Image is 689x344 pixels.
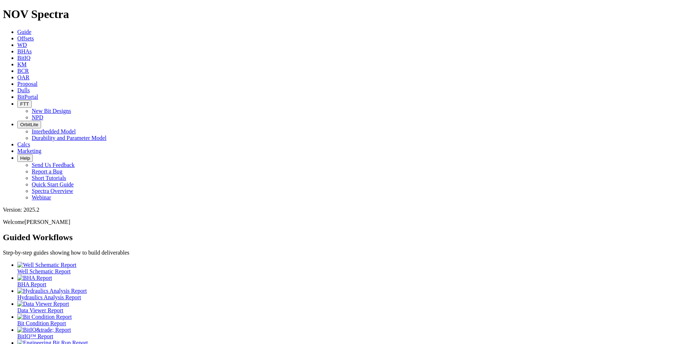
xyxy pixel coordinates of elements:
[32,175,66,181] a: Short Tutorials
[17,288,686,300] a: Hydraulics Analysis Report Hydraulics Analysis Report
[17,87,30,93] a: Dulls
[17,320,66,326] span: Bit Condition Report
[20,101,29,107] span: FTT
[32,162,75,168] a: Send Us Feedback
[17,301,686,313] a: Data Viewer Report Data Viewer Report
[3,8,686,21] h1: NOV Spectra
[17,48,32,54] a: BHAs
[32,108,71,114] a: New Bit Designs
[3,233,686,242] h2: Guided Workflows
[17,81,37,87] a: Proposal
[17,42,27,48] a: WD
[17,262,76,268] img: Well Schematic Report
[17,301,69,307] img: Data Viewer Report
[17,281,46,287] span: BHA Report
[17,268,71,274] span: Well Schematic Report
[17,68,29,74] a: BCR
[17,74,30,80] a: OAR
[17,314,72,320] img: Bit Condition Report
[17,275,52,281] img: BHA Report
[17,141,30,147] a: Calcs
[32,114,43,120] a: NPD
[3,219,686,225] p: Welcome
[32,188,73,194] a: Spectra Overview
[17,262,686,274] a: Well Schematic Report Well Schematic Report
[20,122,38,127] span: OrbitLite
[17,154,33,162] button: Help
[17,94,38,100] a: BitPortal
[3,207,686,213] div: Version: 2025.2
[17,121,41,128] button: OrbitLite
[32,128,76,134] a: Interbedded Model
[17,294,81,300] span: Hydraulics Analysis Report
[3,250,686,256] p: Step-by-step guides showing how to build deliverables
[32,135,107,141] a: Durability and Parameter Model
[17,314,686,326] a: Bit Condition Report Bit Condition Report
[17,35,34,41] a: Offsets
[17,29,31,35] a: Guide
[17,100,32,108] button: FTT
[17,61,27,67] a: KM
[17,55,30,61] a: BitIQ
[17,333,53,339] span: BitIQ™ Report
[32,181,74,188] a: Quick Start Guide
[32,194,51,200] a: Webinar
[20,155,30,161] span: Help
[17,327,71,333] img: BitIQ&trade; Report
[17,288,87,294] img: Hydraulics Analysis Report
[17,327,686,339] a: BitIQ&trade; Report BitIQ™ Report
[25,219,70,225] span: [PERSON_NAME]
[17,307,63,313] span: Data Viewer Report
[17,148,41,154] a: Marketing
[17,275,686,287] a: BHA Report BHA Report
[32,168,62,175] a: Report a Bug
